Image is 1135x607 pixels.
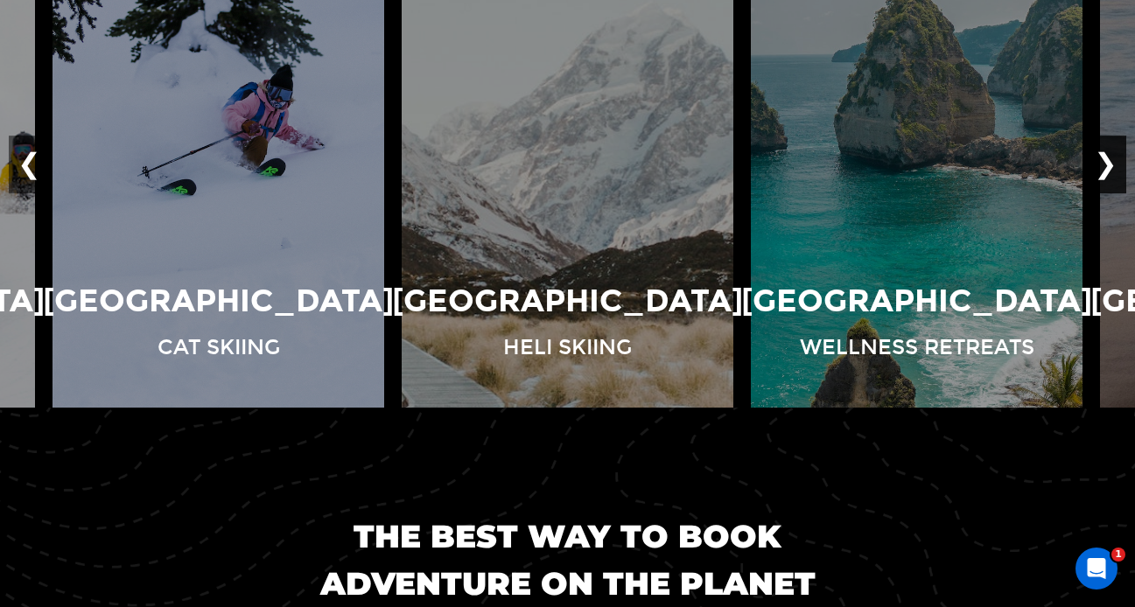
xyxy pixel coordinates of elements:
button: ❮ [9,136,50,193]
p: [GEOGRAPHIC_DATA] [392,279,743,324]
p: Wellness Retreats [800,332,1034,362]
button: ❯ [1085,136,1126,193]
span: 1 [1111,548,1125,562]
iframe: Intercom live chat [1075,548,1117,590]
p: [GEOGRAPHIC_DATA] [43,279,394,324]
p: Cat Skiing [158,332,280,362]
p: Heli Skiing [503,332,632,362]
p: [GEOGRAPHIC_DATA] [741,279,1092,324]
h1: The best way to book adventure on the planet [262,513,874,607]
